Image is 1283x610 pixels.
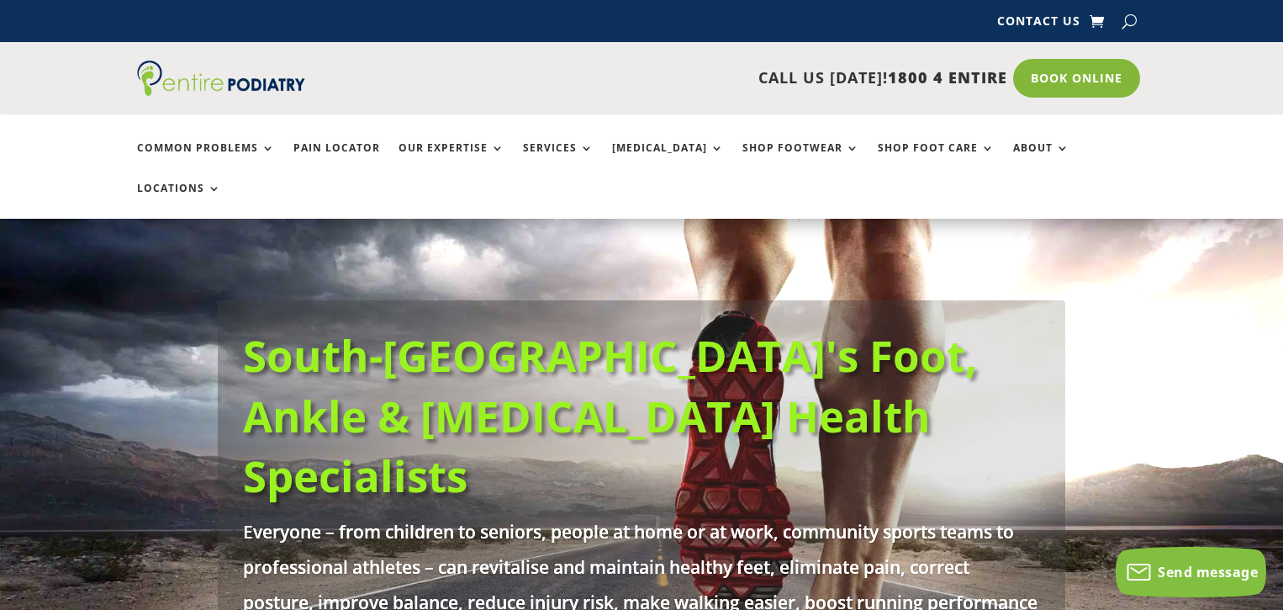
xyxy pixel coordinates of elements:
a: Our Expertise [399,142,504,178]
p: CALL US [DATE]! [370,67,1007,89]
a: [MEDICAL_DATA] [612,142,724,178]
img: logo (1) [137,61,305,96]
a: Locations [137,183,221,219]
button: Send message [1116,547,1266,597]
a: Shop Footwear [742,142,859,178]
span: Send message [1158,563,1258,581]
a: Contact Us [997,15,1080,34]
span: 1800 4 ENTIRE [888,67,1007,88]
a: Book Online [1013,59,1140,98]
a: Common Problems [137,142,275,178]
a: Pain Locator [293,142,380,178]
a: Services [523,142,594,178]
a: South-[GEOGRAPHIC_DATA]'s Foot, Ankle & [MEDICAL_DATA] Health Specialists [243,326,978,505]
a: Entire Podiatry [137,82,305,99]
a: Shop Foot Care [878,142,995,178]
a: About [1013,142,1069,178]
